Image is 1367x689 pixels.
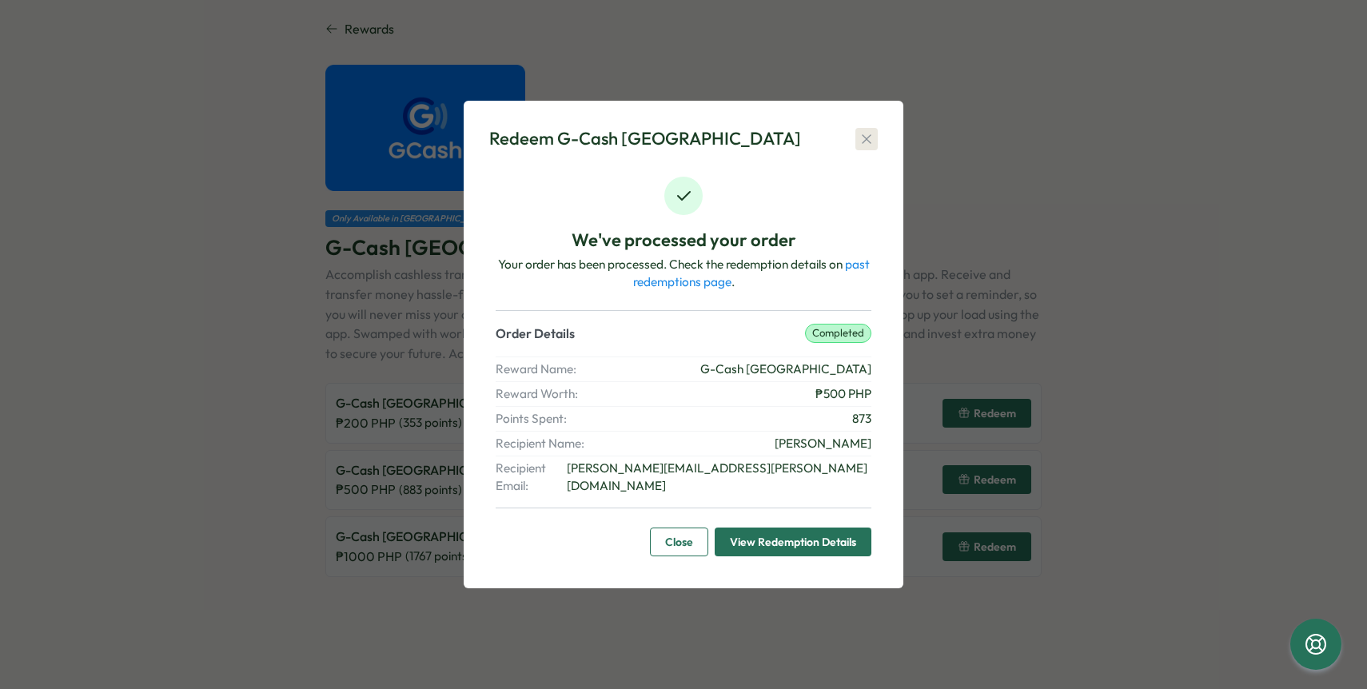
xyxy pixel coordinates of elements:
a: past redemptions page [633,257,870,289]
span: Recipient Name: [496,435,585,452]
p: Order Details [496,324,575,344]
span: Recipient Email: [496,460,564,495]
span: ₱ 500 PHP [815,385,871,403]
span: Close [665,528,693,556]
p: We've processed your order [572,228,796,253]
span: Reward Worth: [496,385,585,403]
div: Redeem G-Cash [GEOGRAPHIC_DATA] [489,126,801,151]
span: [PERSON_NAME][EMAIL_ADDRESS][PERSON_NAME][DOMAIN_NAME] [567,460,871,495]
p: completed [805,324,871,343]
span: View Redemption Details [730,528,856,556]
span: G-Cash [GEOGRAPHIC_DATA] [700,360,871,378]
span: Reward Name: [496,360,585,378]
button: View Redemption Details [715,528,871,556]
span: Points Spent: [496,410,585,428]
button: Close [650,528,708,556]
p: Your order has been processed. Check the redemption details on . [496,256,871,291]
span: 873 [852,410,871,428]
span: [PERSON_NAME] [775,435,871,452]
